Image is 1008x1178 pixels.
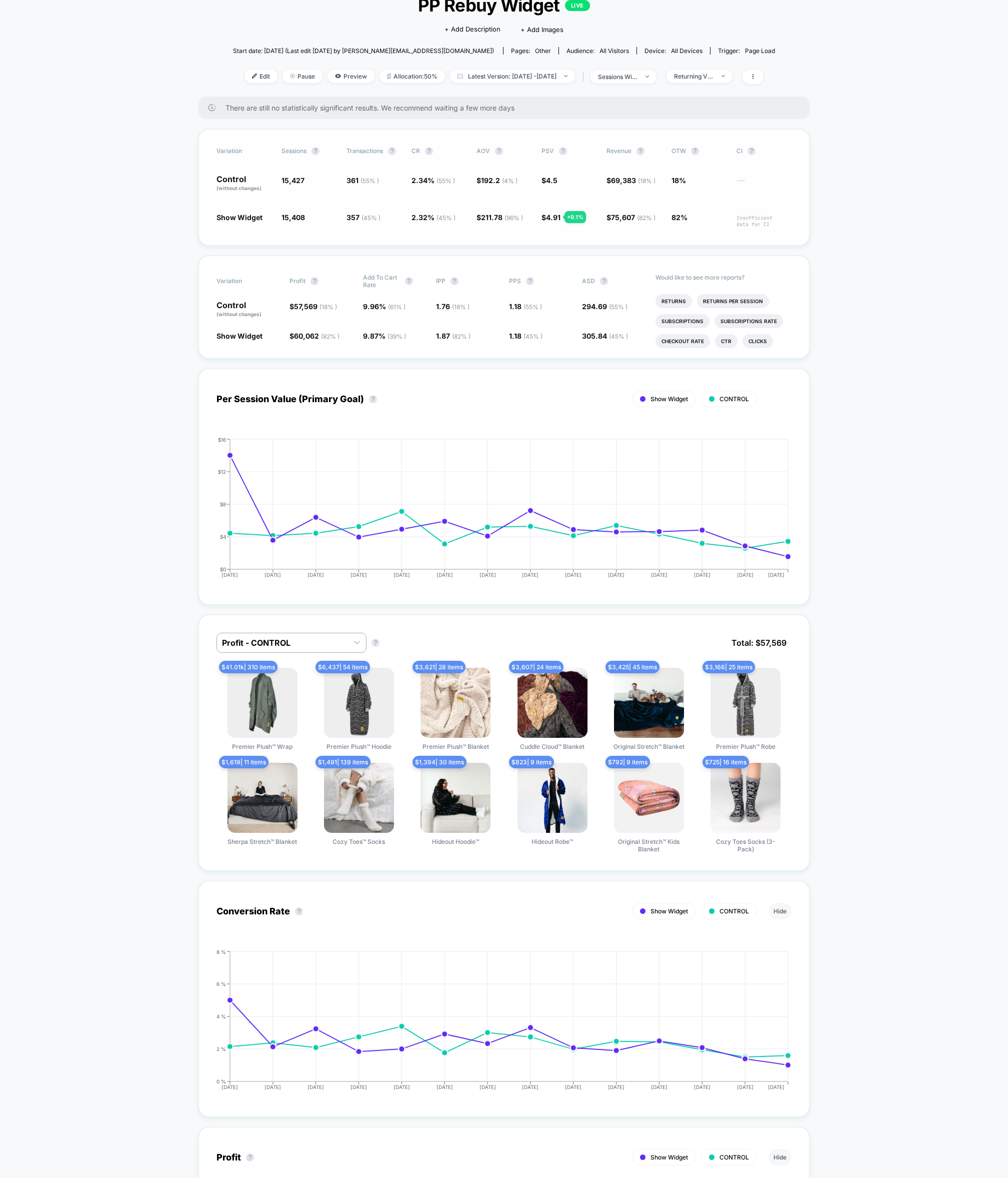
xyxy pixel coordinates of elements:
[363,302,405,311] span: 9.96 %
[252,74,257,79] img: edit
[598,73,638,81] div: sessions with impression
[606,147,631,155] span: Revenue
[650,907,688,915] span: Show Widget
[420,668,490,738] img: Premier Plush™ Blanket
[580,70,590,84] span: |
[655,294,692,308] li: Returns
[768,1084,784,1090] tspan: [DATE]
[457,74,463,79] img: calendar
[216,301,279,318] p: Control
[674,73,714,80] div: Returning Visitors
[710,763,780,833] img: Cozy Toes Socks (3-Pack)
[227,668,297,738] img: Premier Plush™ Wrap
[655,274,792,281] p: Would like to see more reports?
[608,1084,624,1090] tspan: [DATE]
[600,277,608,285] button: ?
[388,303,405,311] span: ( 61 % )
[606,213,655,222] span: $
[324,668,394,738] img: Premier Plush™ Hoodie
[721,75,725,77] img: end
[319,303,337,311] span: ( 18 % )
[307,1084,324,1090] tspan: [DATE]
[509,302,542,311] span: 1.18
[736,215,791,228] span: Insufficient data for CI
[360,177,379,185] span: ( 55 % )
[531,838,573,845] span: Hideout Robe™
[227,838,297,845] span: Sherpa Stretch™ Blanket
[422,743,489,750] span: Premier Plush™ Blanket
[216,213,262,222] span: Show Widget
[599,47,629,55] span: All Visitors
[768,903,791,919] button: Hide
[638,177,655,185] span: ( 18 % )
[636,147,644,155] button: ?
[232,743,292,750] span: Premier Plush™ Wrap
[388,147,396,155] button: ?
[546,213,560,222] span: 4.91
[432,838,479,845] span: Hideout Hoodie™
[609,333,628,340] span: ( 45 % )
[264,1084,281,1090] tspan: [DATE]
[289,302,337,311] span: $
[742,334,773,348] li: Clicks
[411,176,455,185] span: 2.34 %
[651,1084,667,1090] tspan: [DATE]
[218,468,226,474] tspan: $12
[719,1153,749,1161] span: CONTROL
[387,333,406,340] span: ( 39 % )
[363,274,400,289] span: Add To Cart Rate
[520,26,563,34] span: + Add Images
[281,176,304,185] span: 15,427
[436,1084,453,1090] tspan: [DATE]
[216,175,271,192] p: Control
[281,147,306,155] span: Sessions
[702,661,755,673] span: $ 3,166 | 25 items
[509,661,563,673] span: $ 3,607 | 24 items
[218,436,226,442] tspan: $16
[452,333,470,340] span: ( 82 % )
[444,25,500,35] span: + Add Description
[425,147,433,155] button: ?
[476,176,517,185] span: $
[216,980,226,986] tspan: 6 %
[582,302,627,311] span: 294.69
[650,395,688,403] span: Show Widget
[702,756,749,768] span: $ 725 | 16 items
[350,1084,367,1090] tspan: [DATE]
[476,147,490,155] span: AOV
[233,47,494,55] span: Start date: [DATE] (Last edit [DATE] by [PERSON_NAME][EMAIL_ADDRESS][DOMAIN_NAME])
[324,763,394,833] img: Cozy Toes™ Socks
[714,314,783,328] li: Subscriptions Rate
[541,213,560,222] span: $
[436,302,469,311] span: 1.76
[216,147,271,155] span: Variation
[379,70,445,83] span: Allocation: 50%
[315,661,370,673] span: $ 6,437 | 54 items
[719,907,749,915] span: CONTROL
[611,838,686,853] span: Original Stretch™ Kids Blanket
[541,147,554,155] span: PSV
[605,756,650,768] span: $ 792 | 9 items
[582,332,628,340] span: 305.84
[694,572,710,578] tspan: [DATE]
[219,756,268,768] span: $ 1,619 | 11 items
[412,661,465,673] span: $ 3,621 | 28 items
[332,838,385,845] span: Cozy Toes™ Socks
[327,70,374,83] span: Preview
[504,214,523,222] span: ( 96 % )
[520,743,584,750] span: Cuddle Cloud™ Blanket
[220,566,226,572] tspan: $0
[745,47,775,55] span: Page Load
[346,213,380,222] span: 357
[346,147,383,155] span: Transactions
[216,332,262,340] span: Show Widget
[225,104,789,112] span: There are still no statistically significant results. We recommend waiting a few more days
[564,211,586,223] div: + 9.1 %
[671,213,687,222] span: 82%
[282,70,322,83] span: Pause
[294,302,337,311] span: 57,569
[710,668,780,738] img: Premier Plush™ Robe
[307,572,324,578] tspan: [DATE]
[509,756,554,768] span: $ 823 | 9 items
[290,74,295,79] img: end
